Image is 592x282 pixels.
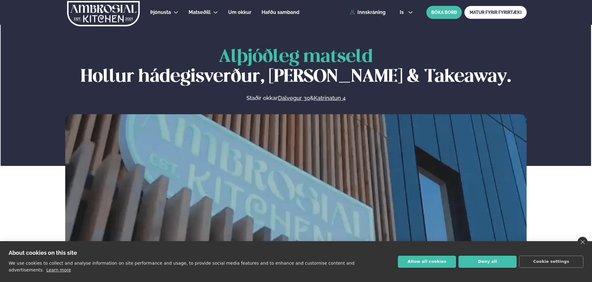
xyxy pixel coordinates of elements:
a: Katrinatun 4 [314,94,346,102]
a: Learn more [46,267,71,272]
button: is [395,10,418,15]
strong: About cookies on this site [9,249,77,256]
a: Hafðu samband [262,9,299,16]
a: Dalvegur 30 [278,94,310,102]
span: Alþjóðleg matseld [219,49,373,66]
span: Hafðu samband [262,9,299,15]
button: Deny all [458,256,517,268]
p: We use cookies to collect and analyse information on site performance and usage, to provide socia... [9,261,355,272]
p: Staðir okkar & [179,94,413,102]
h1: Hollur hádegisverður, [PERSON_NAME] & Takeaway. [65,47,527,87]
span: Þjónusta [150,9,171,15]
span: Matseðill [189,9,211,15]
span: Um okkur [228,9,251,15]
button: Allow all cookies [398,256,456,268]
button: BÓKA BORÐ [426,6,462,19]
a: Þjónusta [150,9,171,16]
img: logo [66,1,140,26]
a: Innskráning [350,10,385,15]
button: Cookie settings [519,256,583,268]
a: Matseðill [189,9,211,16]
span: is [400,10,406,15]
a: close [577,237,588,247]
a: MATUR FYRIR FYRIRTÆKI [464,6,527,19]
a: Um okkur [228,9,251,16]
